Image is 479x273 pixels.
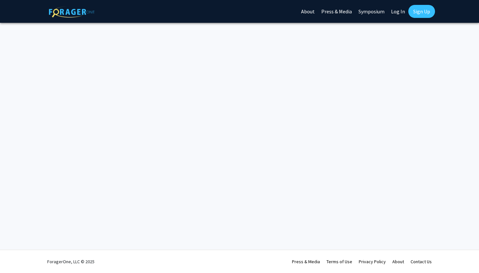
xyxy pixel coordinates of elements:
a: About [392,259,404,265]
img: ForagerOne Logo [49,6,94,18]
a: Terms of Use [327,259,352,265]
a: Press & Media [292,259,320,265]
a: Privacy Policy [359,259,386,265]
a: Contact Us [411,259,432,265]
a: Sign Up [408,5,435,18]
div: ForagerOne, LLC © 2025 [47,250,94,273]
